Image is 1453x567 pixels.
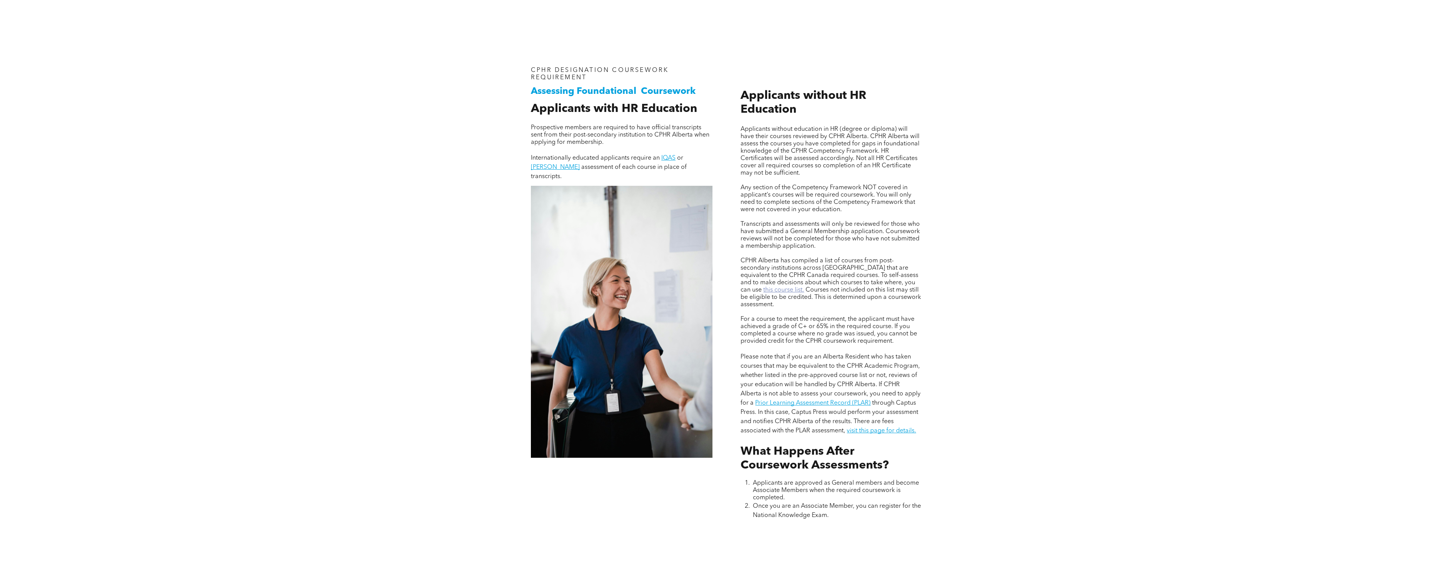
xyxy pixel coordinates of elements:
[531,155,660,161] span: Internationally educated applicants require an
[763,287,804,293] a: this course list.
[531,164,580,170] a: [PERSON_NAME]
[531,87,696,96] span: Assessing Foundational Coursework
[531,125,709,145] span: Prospective members are required to have official transcripts sent from their post-secondary inst...
[531,164,687,180] span: assessment of each course in place of transcripts.
[753,503,921,519] span: Once you are an Associate Member, you can register for the National Knowledge Exam.
[531,186,712,458] img: A woman is shaking hands with a man in an office.
[531,67,669,81] span: CPHR DESIGNATION COURSEWORK REQUIREMENT
[741,287,921,308] span: Courses not included on this list may still be eligible to be credited. This is determined upon a...
[847,428,916,434] a: visit this page for details.
[741,446,889,471] span: What Happens After Coursework Assessments?
[741,221,920,249] span: Transcripts and assessments will only be reviewed for those who have submitted a General Membersh...
[753,480,919,501] span: Applicants are approved as General members and become Associate Members when the required coursew...
[741,316,917,344] span: For a course to meet the requirement, the applicant must have achieved a grade of C+ or 65% in th...
[741,185,915,213] span: Any section of the Competency Framework NOT covered in applicant’s courses will be required cours...
[661,155,676,161] a: IQAS
[741,258,918,293] span: CPHR Alberta has compiled a list of courses from post-secondary institutions across [GEOGRAPHIC_D...
[741,354,921,406] span: Please note that if you are an Alberta Resident who has taken courses that may be equivalent to t...
[531,103,697,115] span: Applicants with HR Education
[741,126,919,176] span: Applicants without education in HR (degree or diploma) will have their courses reviewed by CPHR A...
[677,155,683,161] span: or
[741,90,866,115] span: Applicants without HR Education
[755,400,871,406] a: Prior Learning Assessment Record (PLAR)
